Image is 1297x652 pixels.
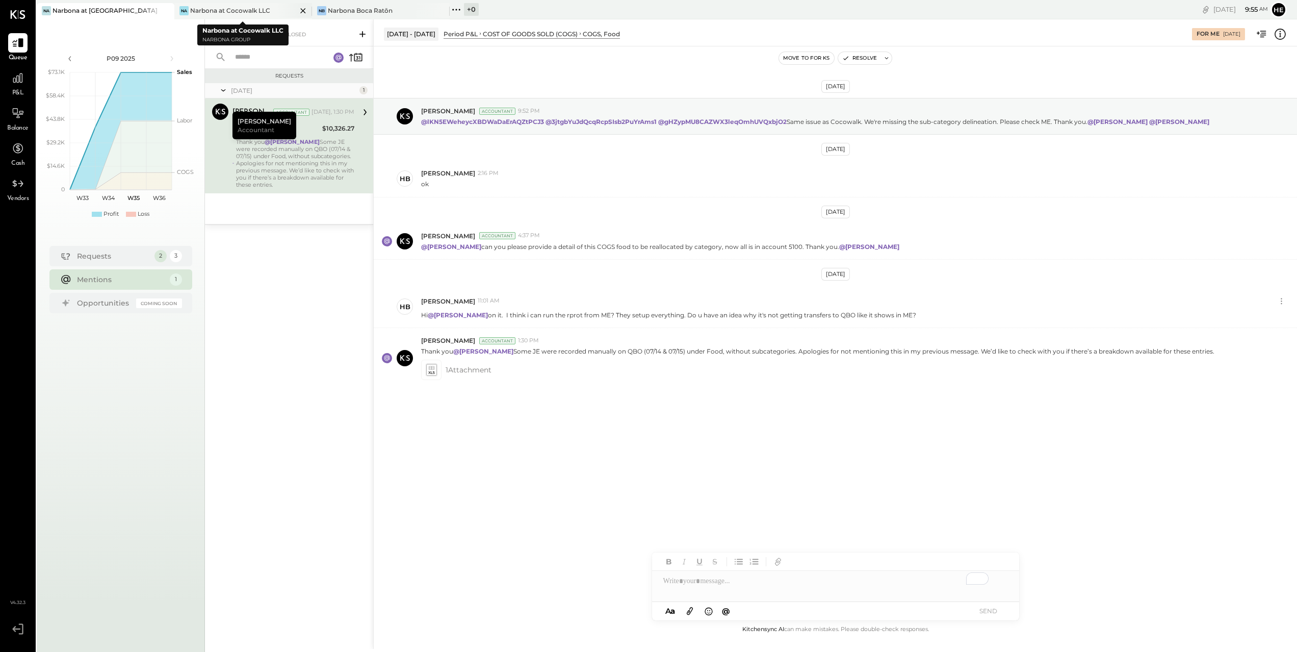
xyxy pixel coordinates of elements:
[359,86,368,94] div: 1
[1,174,35,204] a: Vendors
[446,360,491,380] span: 1 Attachment
[662,555,676,568] button: Bold
[179,6,189,15] div: Na
[722,606,730,616] span: @
[170,273,182,286] div: 1
[190,6,270,15] div: Narbona at Cocowalk LLC
[7,124,29,133] span: Balance
[46,115,65,122] text: $43.8K
[421,311,916,319] p: Hi on it. I think i can run the rprot from ME? They setup everything. Do u have an idea why it's ...
[421,243,481,250] strong: @[PERSON_NAME]
[177,117,192,124] text: Labor
[77,251,149,261] div: Requests
[708,555,721,568] button: Strikethrough
[479,232,515,239] div: Accountant
[678,555,691,568] button: Italic
[1,68,35,98] a: P&L
[328,6,393,15] div: Narbona Boca Ratōn
[444,30,478,38] div: Period P&L
[518,232,540,240] span: 4:37 PM
[421,347,1214,356] p: Thank you Some JE were recorded manually on QBO (07/14 & 07/15) under Food, without subcategories...
[838,52,881,64] button: Resolve
[154,250,167,262] div: 2
[771,555,785,568] button: Add URL
[719,605,733,617] button: @
[1213,5,1268,14] div: [DATE]
[483,30,578,38] div: COST OF GOODS SOLD (COGS)
[670,606,675,616] span: a
[136,298,182,308] div: Coming Soon
[238,126,274,134] span: Accountant
[322,123,354,134] div: $10,326.27
[1149,118,1209,126] strong: @[PERSON_NAME]
[421,118,544,126] strong: @lKN5EWeheycXBDWaDaErAQZtPCJ3
[747,555,761,568] button: Ordered List
[232,107,271,117] div: [PERSON_NAME]
[11,159,24,168] span: Cash
[9,54,28,63] span: Queue
[101,194,115,202] text: W34
[61,186,65,193] text: 0
[478,169,499,178] span: 2:16 PM
[839,243,899,250] strong: @[PERSON_NAME]
[1223,31,1240,38] div: [DATE]
[968,604,1009,618] button: SEND
[46,139,65,146] text: $29.2K
[103,210,119,218] div: Profit
[210,72,368,80] div: Requests
[47,162,65,169] text: $14.6K
[1,139,35,168] a: Cash
[76,194,89,202] text: W33
[152,194,165,202] text: W36
[312,108,354,116] div: [DATE], 1:30 PM
[42,6,51,15] div: Na
[400,302,410,312] div: HB
[53,6,159,15] div: Narbona at [GEOGRAPHIC_DATA] LLC
[478,297,500,305] span: 11:01 AM
[7,194,29,204] span: Vendors
[421,336,475,345] span: [PERSON_NAME]
[421,180,429,188] p: ok
[48,68,65,76] text: $73.1K
[77,274,165,285] div: Mentions
[236,138,354,188] div: Thank you Some JE were recorded manually on QBO (07/14 & 07/15) under Food, without subcategories...
[464,3,479,16] div: + 0
[479,108,515,115] div: Accountant
[652,571,1019,591] div: To enrich screen reader interactions, please activate Accessibility in Grammarly extension settings
[77,298,131,308] div: Opportunities
[1087,118,1148,126] strong: @[PERSON_NAME]
[779,52,834,64] button: Move to for ks
[1201,4,1211,15] div: copy link
[821,268,850,281] div: [DATE]
[821,206,850,218] div: [DATE]
[421,242,901,251] p: can you please provide a detail of this COGS food to be reallocated by category, now all is in ac...
[1,33,35,63] a: Queue
[273,109,309,116] div: Accountant
[177,68,192,76] text: Sales
[821,80,850,93] div: [DATE]
[400,174,410,184] div: HB
[231,86,357,95] div: [DATE]
[138,210,149,218] div: Loss
[821,143,850,156] div: [DATE]
[658,118,787,126] strong: @gHZypMU8CAZWX3leqOmhUVQxbjO2
[693,555,706,568] button: Underline
[127,194,140,202] text: W35
[518,107,540,115] span: 9:52 PM
[202,36,283,44] p: Narbona Group
[421,107,475,115] span: [PERSON_NAME]
[583,30,620,38] div: COGS, Food
[1197,30,1220,38] div: For Me
[170,250,182,262] div: 3
[421,117,1211,126] p: Same issue as Cocowalk. We're missing the sub-category delineation. Please check ME. Thank you.
[77,54,164,63] div: P09 2025
[46,92,65,99] text: $58.4K
[732,555,745,568] button: Unordered List
[384,28,438,40] div: [DATE] - [DATE]
[1270,2,1287,18] button: He
[479,337,515,344] div: Accountant
[546,118,657,126] strong: @3jtgbYuJdQcqRcpSIsb2PuYrAms1
[421,169,475,178] span: [PERSON_NAME]
[453,347,513,355] strong: @[PERSON_NAME]
[662,606,679,617] button: Aa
